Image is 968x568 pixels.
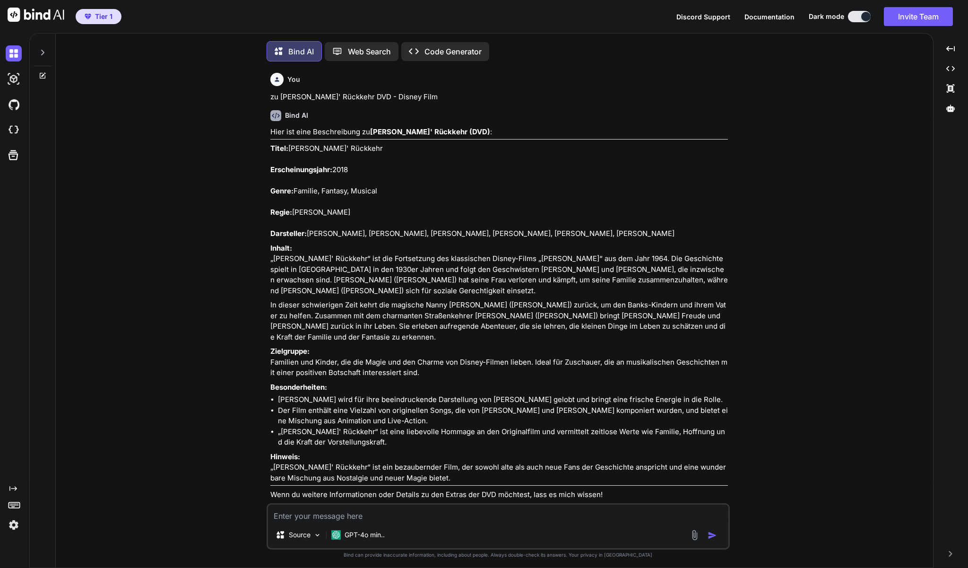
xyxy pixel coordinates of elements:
li: [PERSON_NAME] wird für ihre beeindruckende Darstellung von [PERSON_NAME] gelobt und bringt eine f... [278,394,728,405]
strong: Zielgruppe: [270,347,310,356]
span: Dark mode [809,12,844,21]
p: Wenn du weitere Informationen oder Details zu den Extras der DVD möchtest, lass es mich wissen! [270,489,728,500]
p: Source [289,530,311,540]
p: zu [PERSON_NAME]' Rückkehr DVD - Disney Film [270,92,728,103]
p: Web Search [348,46,391,57]
strong: Darsteller: [270,229,307,238]
button: Invite Team [884,7,953,26]
img: Bind AI [8,8,64,22]
h6: Bind AI [285,111,308,120]
p: GPT-4o min.. [345,530,385,540]
img: GPT-4o mini [331,530,341,540]
span: Discord Support [676,13,730,21]
p: Code Generator [424,46,482,57]
img: settings [6,517,22,533]
button: Documentation [744,12,795,22]
img: darkAi-studio [6,71,22,87]
p: Hier ist eine Beschreibung zu : [270,127,728,138]
strong: Erscheinungsjahr: [270,165,332,174]
strong: Inhalt: [270,244,292,253]
strong: Hinweis: [270,452,300,461]
button: premiumTier 1 [76,9,121,24]
img: darkChat [6,45,22,61]
p: In dieser schwierigen Zeit kehrt die magische Nanny [PERSON_NAME] ([PERSON_NAME]) zurück, um den ... [270,300,728,342]
span: Tier 1 [95,12,112,21]
img: icon [708,531,717,540]
span: Documentation [744,13,795,21]
p: Bind can provide inaccurate information, including about people. Always double-check its answers.... [267,551,730,559]
p: Familien und Kinder, die die Magie und den Charme von Disney-Filmen lieben. Ideal für Zuschauer, ... [270,346,728,378]
p: [PERSON_NAME]' Rückkehr 2018 Familie, Fantasy, Musical [PERSON_NAME] [PERSON_NAME], [PERSON_NAME]... [270,143,728,239]
img: githubDark [6,96,22,113]
strong: Besonderheiten: [270,383,327,392]
img: cloudideIcon [6,122,22,138]
li: „[PERSON_NAME]' Rückkehr“ ist eine liebevolle Hommage an den Originalfilm und vermittelt zeitlose... [278,427,728,448]
p: „[PERSON_NAME]' Rückkehr“ ist die Fortsetzung des klassischen Disney-Films „[PERSON_NAME]“ aus de... [270,243,728,297]
li: Der Film enthält eine Vielzahl von originellen Songs, die von [PERSON_NAME] und [PERSON_NAME] kom... [278,405,728,427]
button: Discord Support [676,12,730,22]
img: premium [85,14,91,19]
p: „[PERSON_NAME]' Rückkehr“ ist ein bezaubernder Film, der sowohl alte als auch neue Fans der Gesch... [270,452,728,484]
strong: Genre: [270,186,294,195]
p: Bind AI [288,46,314,57]
h6: You [287,75,300,84]
img: attachment [689,530,700,541]
strong: Regie: [270,208,292,217]
strong: Titel: [270,144,288,153]
strong: [PERSON_NAME]' Rückkehr (DVD) [370,127,490,136]
img: Pick Models [313,531,321,539]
